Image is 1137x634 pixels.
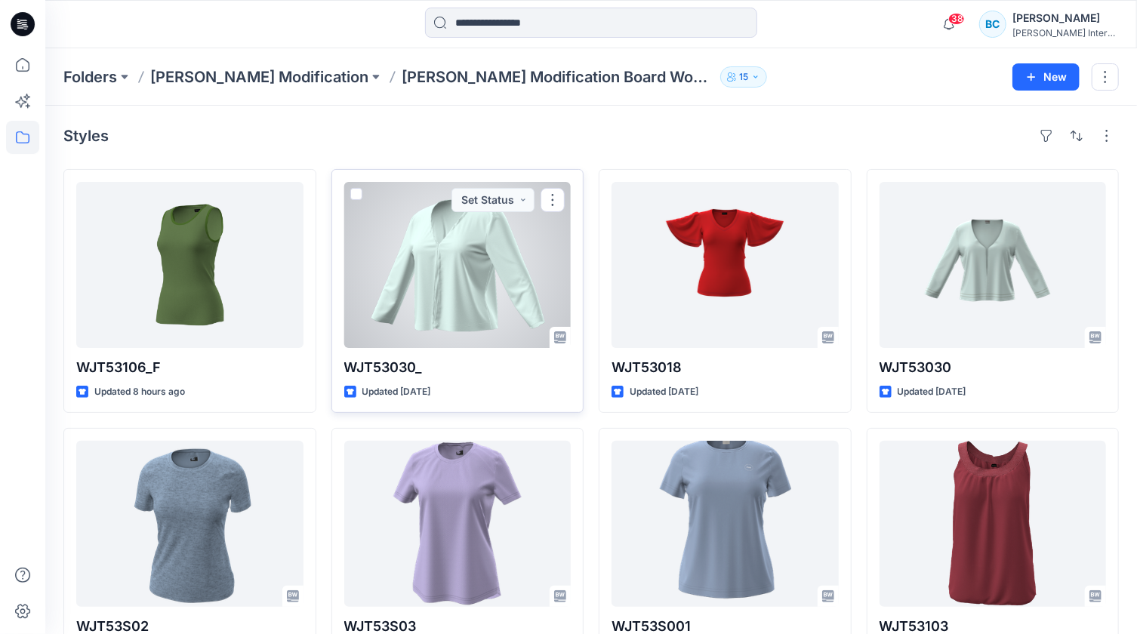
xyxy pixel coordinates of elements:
div: [PERSON_NAME] International [1012,27,1118,38]
button: New [1012,63,1080,91]
button: 15 [720,66,767,88]
a: WJT53030_ [344,182,572,348]
p: [PERSON_NAME] Modification Board Woman [402,66,714,88]
div: [PERSON_NAME] [1012,9,1118,27]
span: 38 [948,13,965,25]
p: Updated 8 hours ago [94,384,185,400]
a: WJT53030 [880,182,1107,348]
p: WJT53018 [612,357,839,378]
p: 15 [739,69,748,85]
p: WJT53106_F [76,357,304,378]
a: WJT53106_F [76,182,304,348]
a: Folders [63,66,117,88]
a: WJT53S001 [612,441,839,607]
a: WJT53S02 [76,441,304,607]
p: WJT53030_ [344,357,572,378]
a: WJT53018 [612,182,839,348]
div: BC [979,11,1006,38]
p: Updated [DATE] [630,384,698,400]
p: WJT53030 [880,357,1107,378]
a: [PERSON_NAME] Modification [150,66,368,88]
a: WJT53103 [880,441,1107,607]
p: Updated [DATE] [362,384,431,400]
p: Updated [DATE] [898,384,966,400]
a: WJT53S03 [344,441,572,607]
h4: Styles [63,127,109,145]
